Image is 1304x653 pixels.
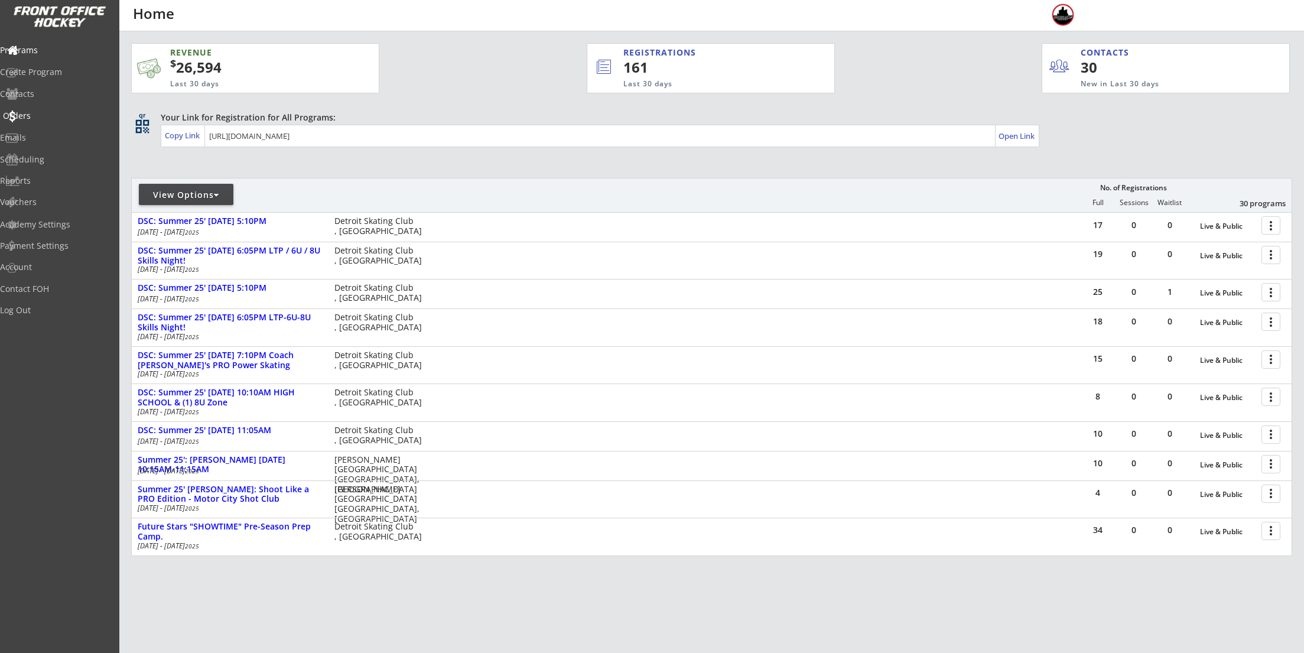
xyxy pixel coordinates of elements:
[623,47,779,59] div: REGISTRATIONS
[1261,522,1280,540] button: more_vert
[1261,388,1280,406] button: more_vert
[138,388,322,408] div: DSC: Summer 25' [DATE] 10:10AM HIGH SCHOOL & (1) 8U Zone
[334,455,427,495] div: [PERSON_NAME][GEOGRAPHIC_DATA] [GEOGRAPHIC_DATA], [GEOGRAPHIC_DATA]
[1152,199,1187,207] div: Waitlist
[1224,198,1286,209] div: 30 programs
[185,437,199,446] em: 2025
[138,455,322,475] div: Summer 25': [PERSON_NAME] [DATE] 10:15AM-11:15AM
[1152,459,1188,467] div: 0
[185,228,199,236] em: 2025
[1261,246,1280,264] button: more_vert
[1152,526,1188,534] div: 0
[1152,317,1188,326] div: 0
[1080,392,1116,401] div: 8
[134,118,151,135] button: qr_code
[1080,250,1116,258] div: 19
[1200,222,1256,230] div: Live & Public
[1080,199,1116,207] div: Full
[999,128,1036,144] a: Open Link
[138,313,322,333] div: DSC: Summer 25' [DATE] 6:05PM LTP-6U-8U Skills Night!
[334,313,427,333] div: Detroit Skating Club , [GEOGRAPHIC_DATA]
[1116,221,1152,229] div: 0
[170,79,321,89] div: Last 30 days
[138,216,322,226] div: DSC: Summer 25' [DATE] 5:10PM
[334,350,427,371] div: Detroit Skating Club , [GEOGRAPHIC_DATA]
[1116,317,1152,326] div: 0
[170,56,176,70] sup: $
[999,131,1036,141] div: Open Link
[1261,283,1280,301] button: more_vert
[1116,489,1152,497] div: 0
[138,295,318,303] div: [DATE] - [DATE]
[138,485,322,505] div: Summer 25' [PERSON_NAME]: Shoot Like a PRO Edition - Motor City Shot Club
[185,265,199,274] em: 2025
[138,505,318,512] div: [DATE] - [DATE]
[161,112,1256,124] div: Your Link for Registration for All Programs:
[135,112,149,119] div: qr
[334,522,427,542] div: Detroit Skating Club , [GEOGRAPHIC_DATA]
[1200,319,1256,327] div: Live & Public
[138,408,318,415] div: [DATE] - [DATE]
[138,438,318,445] div: [DATE] - [DATE]
[1116,199,1152,207] div: Sessions
[170,57,342,77] div: 26,594
[1200,356,1256,365] div: Live & Public
[185,295,199,303] em: 2025
[1116,288,1152,296] div: 0
[138,266,318,273] div: [DATE] - [DATE]
[334,485,427,524] div: [PERSON_NAME][GEOGRAPHIC_DATA] [GEOGRAPHIC_DATA], [GEOGRAPHIC_DATA]
[1116,355,1152,363] div: 0
[1116,250,1152,258] div: 0
[1097,184,1170,192] div: No. of Registrations
[138,425,322,436] div: DSC: Summer 25' [DATE] 11:05AM
[138,371,318,378] div: [DATE] - [DATE]
[185,370,199,378] em: 2025
[1116,526,1152,534] div: 0
[138,522,322,542] div: Future Stars "SHOWTIME" Pre-Season Prep Camp.
[623,57,795,77] div: 161
[1200,528,1256,536] div: Live & Public
[1080,430,1116,438] div: 10
[170,47,321,59] div: REVENUE
[1116,430,1152,438] div: 0
[1200,394,1256,402] div: Live & Public
[185,333,199,341] em: 2025
[623,79,786,89] div: Last 30 days
[185,504,199,512] em: 2025
[334,283,427,303] div: Detroit Skating Club , [GEOGRAPHIC_DATA]
[1261,485,1280,503] button: more_vert
[1152,430,1188,438] div: 0
[1080,459,1116,467] div: 10
[138,283,322,293] div: DSC: Summer 25' [DATE] 5:10PM
[1081,57,1153,77] div: 30
[1080,317,1116,326] div: 18
[185,542,199,550] em: 2025
[334,388,427,408] div: Detroit Skating Club , [GEOGRAPHIC_DATA]
[1261,425,1280,444] button: more_vert
[1200,289,1256,297] div: Live & Public
[1152,221,1188,229] div: 0
[1261,216,1280,235] button: more_vert
[1200,431,1256,440] div: Live & Public
[1081,47,1134,59] div: CONTACTS
[334,425,427,446] div: Detroit Skating Club , [GEOGRAPHIC_DATA]
[138,467,318,475] div: [DATE] - [DATE]
[138,246,322,266] div: DSC: Summer 25' [DATE] 6:05PM LTP / 6U / 8U Skills Night!
[1200,461,1256,469] div: Live & Public
[165,130,202,141] div: Copy Link
[138,350,322,371] div: DSC: Summer 25' [DATE] 7:10PM Coach [PERSON_NAME]'s PRO Power Skating
[1152,250,1188,258] div: 0
[1116,459,1152,467] div: 0
[1080,355,1116,363] div: 15
[138,229,318,236] div: [DATE] - [DATE]
[139,189,233,201] div: View Options
[1200,490,1256,499] div: Live & Public
[1080,221,1116,229] div: 17
[334,216,427,236] div: Detroit Skating Club , [GEOGRAPHIC_DATA]
[1152,355,1188,363] div: 0
[1152,489,1188,497] div: 0
[1080,489,1116,497] div: 4
[1080,526,1116,534] div: 34
[1261,350,1280,369] button: more_vert
[185,467,199,475] em: 2025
